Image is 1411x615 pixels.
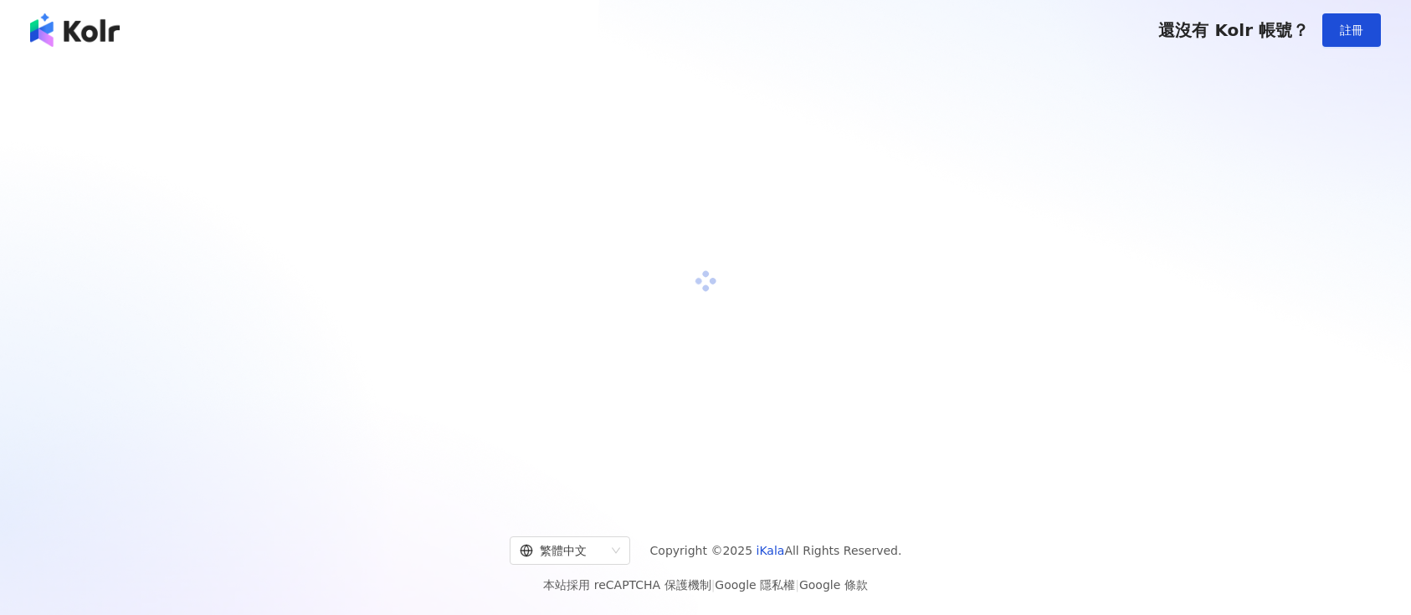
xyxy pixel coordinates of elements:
[30,13,120,47] img: logo
[711,578,716,592] span: |
[1340,23,1363,37] span: 註冊
[1158,20,1309,40] span: 還沒有 Kolr 帳號？
[650,541,902,561] span: Copyright © 2025 All Rights Reserved.
[757,544,785,557] a: iKala
[795,578,799,592] span: |
[799,578,868,592] a: Google 條款
[715,578,795,592] a: Google 隱私權
[520,537,605,564] div: 繁體中文
[543,575,867,595] span: 本站採用 reCAPTCHA 保護機制
[1322,13,1381,47] button: 註冊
